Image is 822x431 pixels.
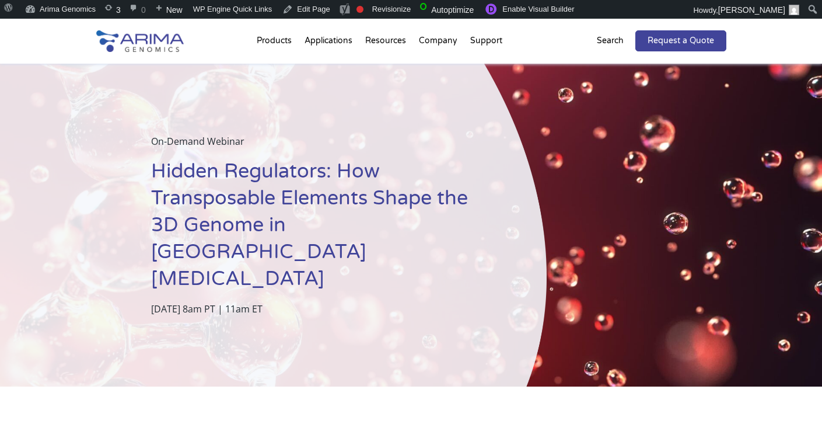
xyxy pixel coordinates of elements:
p: [DATE] 8am PT | 11am ET [151,301,488,317]
span: [PERSON_NAME] [718,5,785,15]
h1: Hidden Regulators: How Transposable Elements Shape the 3D Genome in [GEOGRAPHIC_DATA] [MEDICAL_DATA] [151,158,488,301]
div: Focus keyphrase not set [356,6,363,13]
p: On-Demand Webinar [151,134,488,158]
p: Search [597,33,624,48]
img: Arima-Genomics-logo [96,30,184,52]
a: Request a Quote [635,30,726,51]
